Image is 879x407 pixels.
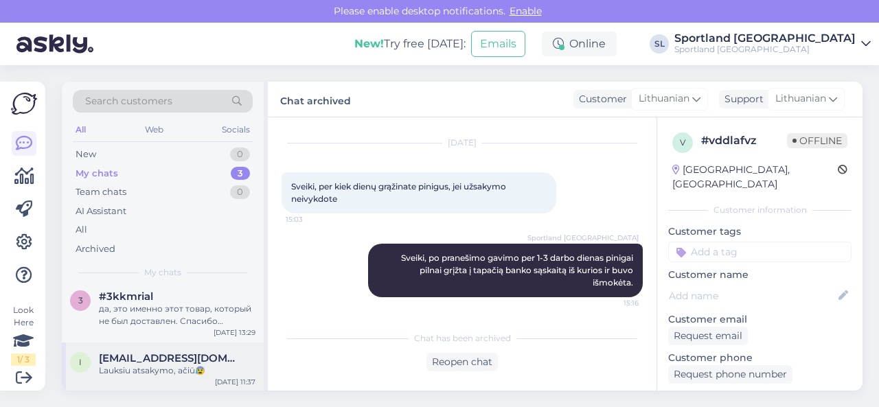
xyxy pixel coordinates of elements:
[214,327,255,338] div: [DATE] 13:29
[680,137,685,148] span: v
[674,33,856,44] div: Sportland [GEOGRAPHIC_DATA]
[231,167,250,181] div: 3
[775,91,826,106] span: Lithuanian
[471,31,525,57] button: Emails
[99,290,153,303] span: #3kkmrial
[639,91,689,106] span: Lithuanian
[282,137,643,149] div: [DATE]
[73,121,89,139] div: All
[668,365,792,384] div: Request phone number
[230,185,250,199] div: 0
[542,32,617,56] div: Online
[286,214,337,224] span: 15:03
[230,148,250,161] div: 0
[668,224,852,239] p: Customer tags
[85,94,172,108] span: Search customers
[76,223,87,237] div: All
[668,268,852,282] p: Customer name
[668,327,748,345] div: Request email
[76,167,118,181] div: My chats
[76,242,115,256] div: Archived
[291,181,508,204] span: Sveiki, per kiek dienų grąžinate pinigus, jei užsakymo neivykdote
[668,389,852,404] p: Visited pages
[674,33,871,55] a: Sportland [GEOGRAPHIC_DATA]Sportland [GEOGRAPHIC_DATA]
[215,377,255,387] div: [DATE] 11:37
[669,288,836,303] input: Add name
[668,204,852,216] div: Customer information
[76,205,126,218] div: AI Assistant
[99,352,242,364] span: inessakonoplya1999@gmail.com
[79,357,82,367] span: i
[78,295,83,305] span: 3
[587,298,639,308] span: 15:16
[354,37,384,50] b: New!
[142,121,166,139] div: Web
[414,332,511,345] span: Chat has been archived
[11,353,36,366] div: 1 / 3
[573,92,627,106] div: Customer
[11,304,36,366] div: Look Here
[354,36,466,52] div: Try free [DATE]:
[787,133,847,148] span: Offline
[280,90,351,108] label: Chat archived
[219,121,253,139] div: Socials
[76,148,96,161] div: New
[426,353,498,371] div: Reopen chat
[674,44,856,55] div: Sportland [GEOGRAPHIC_DATA]
[11,93,37,115] img: Askly Logo
[719,92,764,106] div: Support
[668,351,852,365] p: Customer phone
[701,132,787,149] div: # vddlafvz
[505,5,546,17] span: Enable
[401,253,635,288] span: Sveiki, po pranešimo gavimo per 1-3 darbo dienas pinigai pilnai grįžta į tapačią banko sąskaitą i...
[668,242,852,262] input: Add a tag
[527,233,639,243] span: Sportland [GEOGRAPHIC_DATA]
[650,34,669,54] div: SL
[144,266,181,279] span: My chats
[99,364,255,377] div: Lauksiu atsakymo, ačiū😰
[99,303,255,327] div: да, это именно этот товар, который не был доставлен. Спасибо большое, буду ждать от вас новой инф...
[668,312,852,327] p: Customer email
[672,163,838,191] div: [GEOGRAPHIC_DATA], [GEOGRAPHIC_DATA]
[76,185,126,199] div: Team chats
